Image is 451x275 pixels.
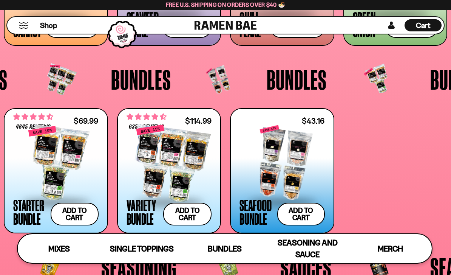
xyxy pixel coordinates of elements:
div: Starter Bundle [13,198,47,225]
span: Bundles [267,65,327,93]
a: 4.71 stars 4845 reviews $69.99 Starter Bundle Add to cart [4,108,108,234]
a: Merch [349,234,432,263]
span: Merch [378,244,403,253]
a: Mixes [18,234,100,263]
span: Single Toppings [110,244,174,253]
span: 4845 reviews [16,124,51,130]
a: Seasoning and Sauce [266,234,349,263]
a: Single Toppings [100,234,183,263]
div: $69.99 [74,117,98,124]
button: Add to cart [51,203,99,225]
a: 4.63 stars 6356 reviews $114.99 Variety Bundle Add to cart [117,108,221,234]
span: Free U.S. Shipping on Orders over $40 🍜 [166,1,286,8]
span: Bundles [111,65,171,93]
span: Shop [40,20,57,31]
button: Add to cart [163,203,212,225]
div: Seafood Bundle [239,198,273,225]
a: Bundles [183,234,266,263]
span: 4.63 stars [127,112,167,122]
span: Seasoning and Sauce [278,238,338,259]
span: 6356 reviews [129,124,164,130]
span: Bundles [208,244,242,253]
span: 4.71 stars [13,112,53,122]
div: Variety Bundle [127,198,160,225]
button: Add to cart [277,203,325,225]
div: $43.16 [302,117,324,124]
div: Cart [405,17,442,34]
button: Mobile Menu Trigger [19,22,29,29]
a: $43.16 Seafood Bundle Add to cart [230,108,334,234]
a: Shop [40,19,57,31]
div: $114.99 [185,117,212,124]
span: Cart [416,21,431,30]
span: Mixes [48,244,70,253]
